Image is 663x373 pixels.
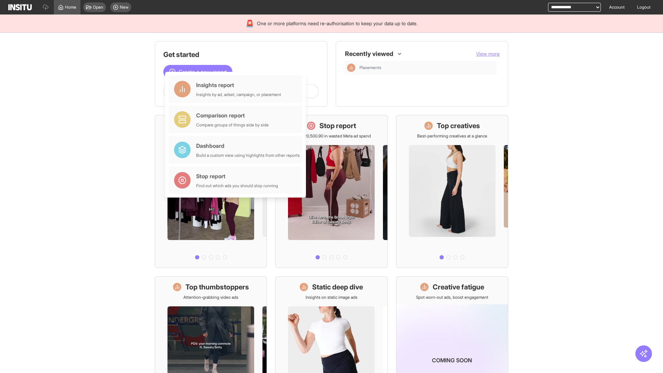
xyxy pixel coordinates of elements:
p: Best-performing creatives at a glance [417,133,487,139]
img: Logo [8,4,32,10]
button: View more [476,50,500,57]
h1: Static deep dive [312,282,363,292]
div: Insights report [196,81,281,89]
div: Build a custom view using highlights from other reports [196,153,300,158]
span: Open [93,4,103,10]
div: Find out which ads you should stop running [196,183,278,189]
a: Stop reportSave £20,500.90 in wasted Meta ad spend [275,115,387,268]
span: Placements [359,65,494,70]
h1: Stop report [319,121,356,131]
div: Insights by ad, adset, campaign, or placement [196,92,281,97]
p: Attention-grabbing video ads [183,295,238,300]
a: What's live nowSee all active ads instantly [155,115,267,268]
div: Stop report [196,172,278,180]
h1: Get started [163,50,319,59]
div: Dashboard [196,142,300,150]
p: Insights on static image ads [306,295,357,300]
button: Create a new report [163,65,232,79]
span: Placements [359,65,381,70]
a: Top creativesBest-performing creatives at a glance [396,115,508,268]
div: 🚨 [246,19,254,28]
div: Comparison report [196,111,269,119]
h1: Top thumbstoppers [185,282,249,292]
p: Save £20,500.90 in wasted Meta ad spend [292,133,371,139]
span: Home [65,4,76,10]
span: Create a new report [179,68,227,76]
span: New [120,4,128,10]
div: Compare groups of things side by side [196,122,269,128]
div: Insights [347,64,355,72]
span: One or more platforms need re-authorisation to keep your data up to date. [257,20,417,27]
h1: Top creatives [437,121,480,131]
span: View more [476,51,500,57]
